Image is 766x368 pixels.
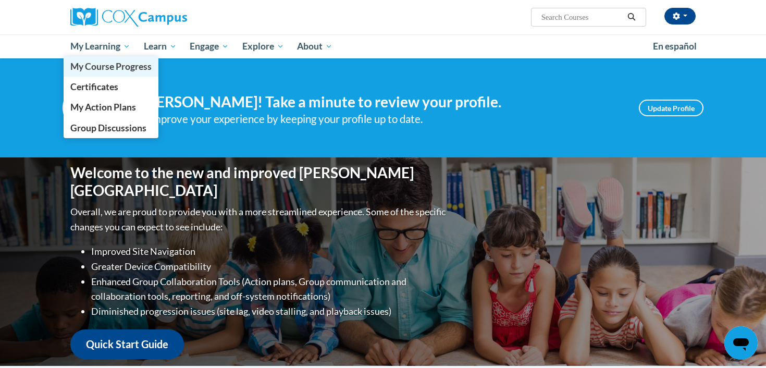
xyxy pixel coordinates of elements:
[190,40,229,53] span: Engage
[91,304,448,319] li: Diminished progression issues (site lag, video stalling, and playback issues)
[125,111,623,128] div: Help improve your experience by keeping your profile up to date.
[91,274,448,304] li: Enhanced Group Collaboration Tools (Action plans, Group communication and collaboration tools, re...
[242,40,284,53] span: Explore
[70,40,130,53] span: My Learning
[540,11,624,23] input: Search Courses
[183,34,236,58] a: Engage
[70,8,187,27] img: Cox Campus
[291,34,340,58] a: About
[55,34,711,58] div: Main menu
[91,244,448,259] li: Improved Site Navigation
[70,81,118,92] span: Certificates
[653,41,697,52] span: En español
[70,102,136,113] span: My Action Plans
[64,97,158,117] a: My Action Plans
[64,118,158,138] a: Group Discussions
[639,100,703,116] a: Update Profile
[70,8,268,27] a: Cox Campus
[646,35,703,57] a: En español
[125,93,623,111] h4: Hi [PERSON_NAME]! Take a minute to review your profile.
[144,40,177,53] span: Learn
[63,84,109,131] img: Profile Image
[64,34,137,58] a: My Learning
[137,34,183,58] a: Learn
[70,204,448,235] p: Overall, we are proud to provide you with a more streamlined experience. Some of the specific cha...
[70,122,146,133] span: Group Discussions
[91,259,448,274] li: Greater Device Compatibility
[70,164,448,199] h1: Welcome to the new and improved [PERSON_NAME][GEOGRAPHIC_DATA]
[70,329,184,359] a: Quick Start Guide
[664,8,696,24] button: Account Settings
[297,40,332,53] span: About
[64,77,158,97] a: Certificates
[70,61,152,72] span: My Course Progress
[624,11,639,23] button: Search
[724,326,758,360] iframe: Button to launch messaging window
[64,56,158,77] a: My Course Progress
[236,34,291,58] a: Explore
